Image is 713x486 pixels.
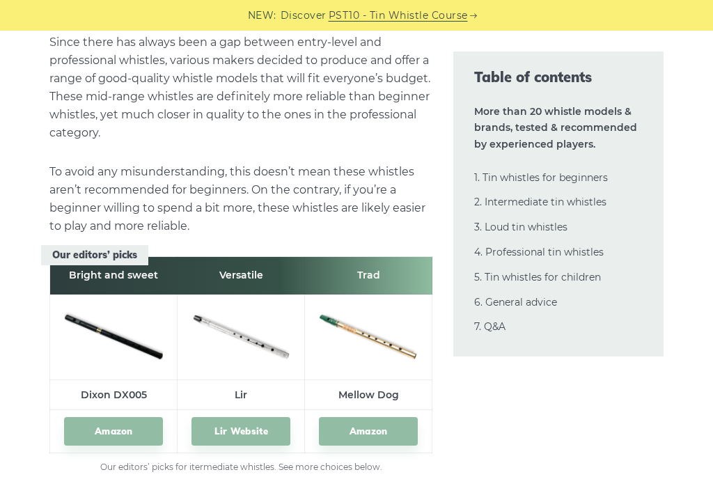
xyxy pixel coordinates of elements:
[474,105,637,151] strong: More than 20 whistle models & brands, tested & recommended by experienced players.
[41,245,148,265] span: Our editors’ picks
[178,379,305,410] td: Lir
[474,171,608,184] a: 1. Tin whistles for beginners
[319,301,418,368] img: Mellow Dog Tin Whistle Preview
[49,460,432,474] figcaption: Our editors’ picks for itermediate whistles. See more choices below.
[329,8,468,24] a: PST10 - Tin Whistle Course
[50,257,178,295] th: Bright and sweet
[178,257,305,295] th: Versatile
[474,68,642,87] span: Table of contents
[319,417,418,446] a: Amazon
[474,246,604,258] a: 4. Professional tin whistles
[50,379,178,410] td: Dixon DX005
[474,196,606,208] a: 2. Intermediate tin whistles
[281,8,327,24] span: Discover
[305,257,432,295] th: Trad
[474,320,506,333] a: 7. Q&A
[305,379,432,410] td: Mellow Dog
[64,417,163,446] a: Amazon
[49,163,432,235] p: To avoid any misunderstanding, this doesn’t mean these whistles aren’t recommended for beginners....
[64,301,163,368] img: Tony Dixon DX005 Tin Whistle Preview
[191,417,290,446] a: Lir Website
[248,8,276,24] span: NEW:
[474,221,567,233] a: 3. Loud tin whistles
[474,271,601,283] a: 5. Tin whistles for children
[474,296,557,308] a: 6. General advice
[49,33,432,142] p: Since there has always been a gap between entry-level and professional whistles, various makers d...
[191,301,290,368] img: Lir Tin Whistle Preview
